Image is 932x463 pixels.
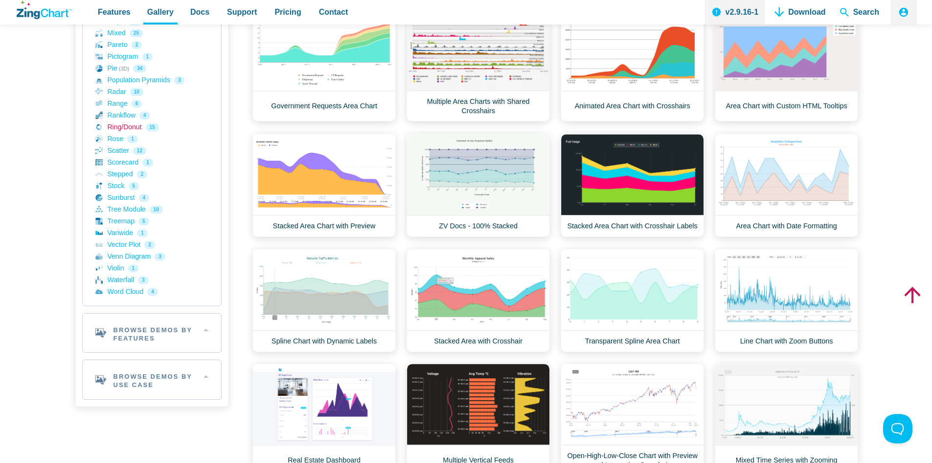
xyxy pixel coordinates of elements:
a: Stacked Area Chart with Preview [252,134,396,237]
a: ZV Docs - 100% Stacked [407,134,550,237]
iframe: Toggle Customer Support [883,414,912,443]
a: Area Chart with Date Formatting [715,134,858,237]
a: Multiple Area Charts with Shared Crosshairs [407,9,550,122]
a: Animated Area Chart with Crosshairs [561,9,704,122]
span: Gallery [147,5,174,19]
a: Transparent Spline Area Chart [561,249,704,352]
a: Government Requests Area Chart [252,9,396,122]
a: Stacked Area with Crosshair [407,249,550,352]
h2: Browse Demos By Features [83,314,221,353]
a: Spline Chart with Dynamic Labels [252,249,396,352]
span: Docs [190,5,209,19]
a: Line Chart with Zoom Buttons [715,249,858,352]
a: Stacked Area Chart with Crosshair Labels [561,134,704,237]
a: ZingChart Logo. Click to return to the homepage [17,1,72,19]
h2: Browse Demos By Use Case [83,360,221,399]
span: Support [227,5,257,19]
a: Area Chart with Custom HTML Tooltips [715,9,858,122]
span: Pricing [274,5,301,19]
span: Contact [319,5,348,19]
span: Features [98,5,131,19]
